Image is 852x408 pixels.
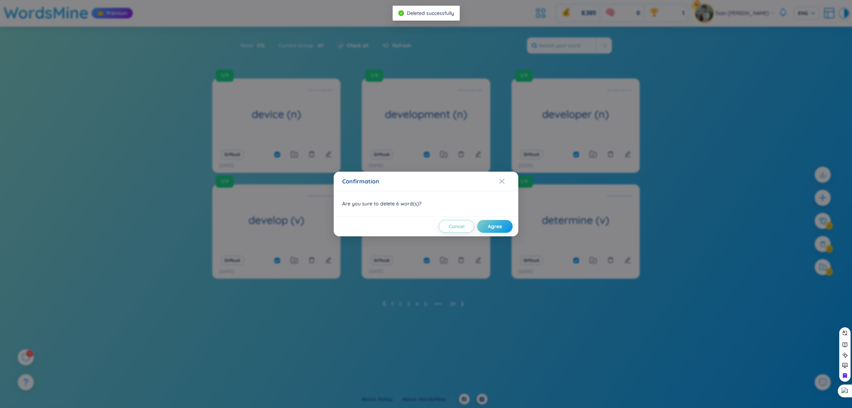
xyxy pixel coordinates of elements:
button: Close [499,172,518,191]
span: check-circle [398,10,404,16]
button: Agree [477,220,513,233]
span: Agree [488,223,502,230]
div: Confirmation [342,177,510,185]
button: Cancel [439,220,474,233]
span: Cancel [449,223,465,230]
div: Are you sure to delete 6 word(s)? [334,191,518,216]
span: Deleted successfully [407,10,454,16]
